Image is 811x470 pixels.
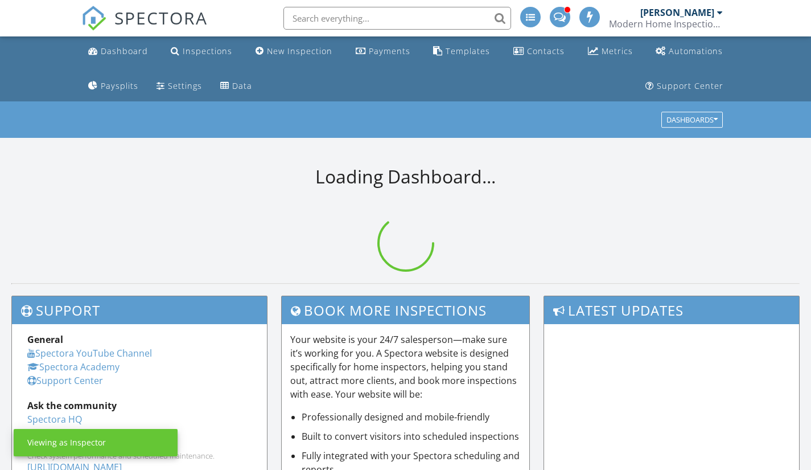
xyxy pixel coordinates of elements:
a: Support Center [27,374,103,387]
a: Metrics [583,41,637,62]
div: Templates [446,46,490,56]
div: Automations [669,46,723,56]
div: Settings [168,80,202,91]
div: Support Center [657,80,723,91]
a: Templates [429,41,495,62]
div: New Inspection [267,46,332,56]
a: Payments [351,41,415,62]
div: Viewing as Inspector [27,437,106,448]
div: Check system performance and scheduled maintenance. [27,451,252,460]
div: Dashboard [101,46,148,56]
a: Support Center [641,76,728,97]
a: New Inspection [251,41,337,62]
button: Dashboards [661,112,723,128]
p: Your website is your 24/7 salesperson—make sure it’s working for you. A Spectora website is desig... [290,333,521,401]
img: The Best Home Inspection Software - Spectora [81,6,106,31]
div: Dashboards [666,116,718,124]
h3: Support [12,296,267,324]
div: Data [232,80,252,91]
a: Data [216,76,257,97]
div: Metrics [602,46,633,56]
div: [PERSON_NAME] [640,7,714,18]
span: SPECTORA [114,6,208,30]
input: Search everything... [283,7,511,30]
a: Spectora YouTube Channel [27,347,152,359]
h3: Book More Inspections [282,296,530,324]
div: Inspections [183,46,232,56]
a: Automations (Advanced) [651,41,727,62]
div: Paysplits [101,80,138,91]
div: Modern Home Inspections [609,18,723,30]
a: Spectora HQ [27,413,82,426]
strong: General [27,333,63,346]
a: Inspections [166,41,237,62]
a: Settings [152,76,207,97]
h3: Latest Updates [544,296,799,324]
a: Paysplits [84,76,143,97]
a: Dashboard [84,41,153,62]
a: Spectora Academy [27,361,120,373]
a: SPECTORA [81,15,208,39]
div: Contacts [527,46,565,56]
div: Payments [369,46,410,56]
a: Contacts [509,41,569,62]
li: Professionally designed and mobile-friendly [302,410,521,424]
div: Ask the community [27,399,252,412]
li: Built to convert visitors into scheduled inspections [302,430,521,443]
